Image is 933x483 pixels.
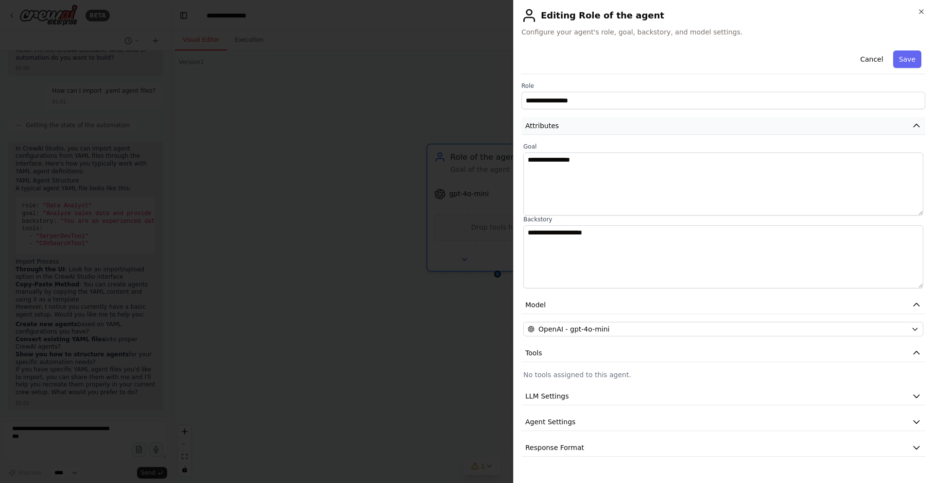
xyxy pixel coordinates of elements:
[521,413,925,431] button: Agent Settings
[538,324,609,334] span: OpenAI - gpt-4o-mini
[523,143,923,150] label: Goal
[525,300,546,310] span: Model
[521,27,925,37] span: Configure your agent's role, goal, backstory, and model settings.
[525,121,559,131] span: Attributes
[525,443,584,452] span: Response Format
[521,8,925,23] h2: Editing Role of the agent
[521,117,925,135] button: Attributes
[521,296,925,314] button: Model
[521,387,925,405] button: LLM Settings
[521,439,925,457] button: Response Format
[523,216,923,223] label: Backstory
[521,82,925,90] label: Role
[893,50,921,68] button: Save
[525,417,575,427] span: Agent Settings
[523,370,923,380] p: No tools assigned to this agent.
[525,348,542,358] span: Tools
[854,50,889,68] button: Cancel
[525,391,569,401] span: LLM Settings
[521,344,925,362] button: Tools
[523,322,923,336] button: OpenAI - gpt-4o-mini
